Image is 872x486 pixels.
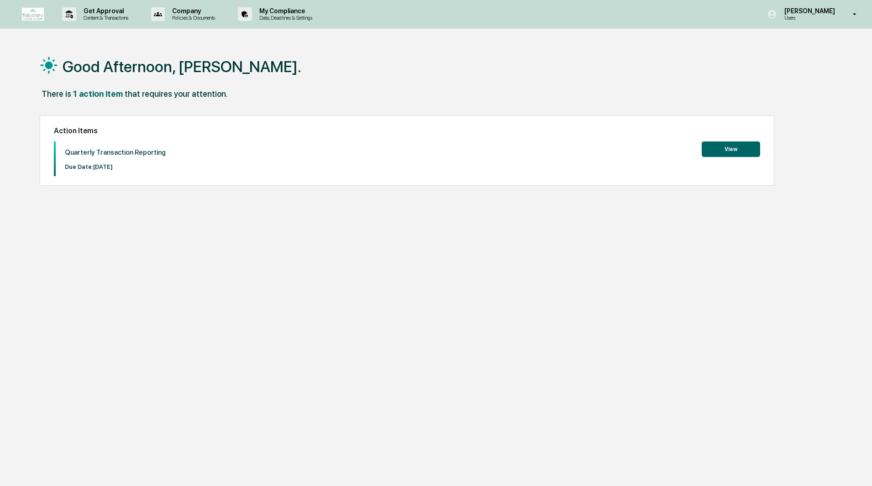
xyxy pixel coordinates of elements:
p: Users [777,15,840,21]
div: There is [42,89,71,99]
button: View [702,141,760,157]
img: logo [22,8,44,21]
div: 1 action item [73,89,123,99]
p: Data, Deadlines & Settings [252,15,317,21]
a: View [702,144,760,153]
p: [PERSON_NAME] [777,7,840,15]
p: Content & Transactions [76,15,133,21]
p: Get Approval [76,7,133,15]
h1: Good Afternoon, [PERSON_NAME]. [63,57,301,76]
p: Policies & Documents [165,15,220,21]
div: that requires your attention. [125,89,228,99]
h2: Action Items [54,126,760,135]
p: My Compliance [252,7,317,15]
p: Due Date: [DATE] [65,163,166,170]
p: Quarterly Transaction Reporting [65,148,166,157]
p: Company [165,7,220,15]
